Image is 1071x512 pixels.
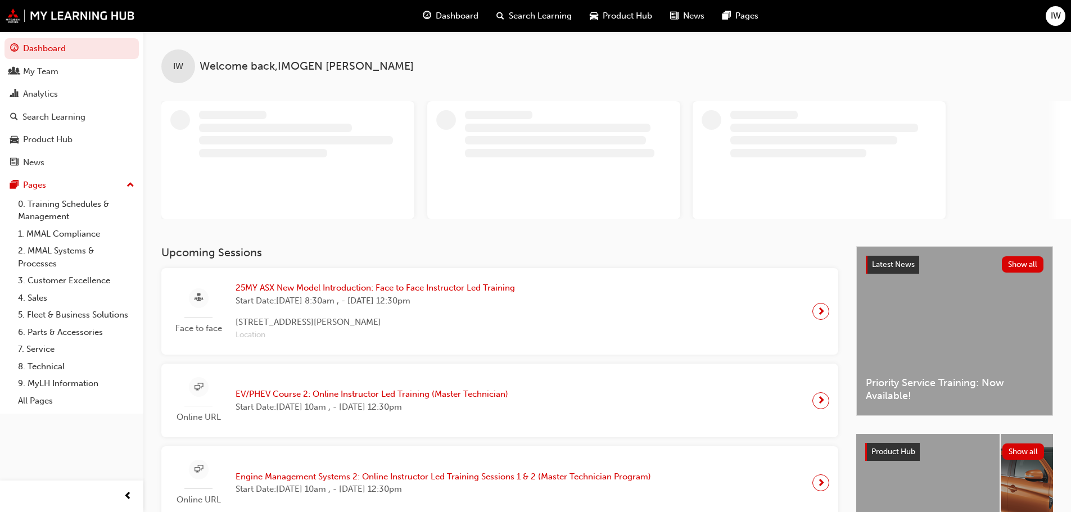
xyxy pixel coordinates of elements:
[23,156,44,169] div: News
[487,4,581,28] a: search-iconSearch Learning
[4,175,139,196] button: Pages
[4,38,139,59] a: Dashboard
[22,111,85,124] div: Search Learning
[13,306,139,324] a: 5. Fleet & Business Solutions
[236,316,515,329] span: [STREET_ADDRESS][PERSON_NAME]
[4,36,139,175] button: DashboardMy TeamAnalyticsSearch LearningProduct HubNews
[722,9,731,23] span: pages-icon
[13,392,139,410] a: All Pages
[581,4,661,28] a: car-iconProduct Hub
[236,294,515,307] span: Start Date: [DATE] 8:30am , - [DATE] 12:30pm
[670,9,679,23] span: news-icon
[170,322,227,335] span: Face to face
[236,483,651,496] span: Start Date: [DATE] 10am , - [DATE] 12:30pm
[124,490,132,504] span: prev-icon
[195,380,203,395] span: sessionType_ONLINE_URL-icon
[170,373,829,428] a: Online URLEV/PHEV Course 2: Online Instructor Led Training (Master Technician)Start Date:[DATE] 1...
[1002,443,1045,460] button: Show all
[236,401,508,414] span: Start Date: [DATE] 10am , - [DATE] 12:30pm
[170,411,227,424] span: Online URL
[161,246,838,259] h3: Upcoming Sessions
[10,44,19,54] span: guage-icon
[195,463,203,477] span: sessionType_ONLINE_URL-icon
[170,493,227,506] span: Online URL
[126,178,134,193] span: up-icon
[4,152,139,173] a: News
[170,277,829,346] a: Face to face25MY ASX New Model Introduction: Face to Face Instructor Led TrainingStart Date:[DATE...
[4,84,139,105] a: Analytics
[1002,256,1044,273] button: Show all
[13,196,139,225] a: 0. Training Schedules & Management
[13,324,139,341] a: 6. Parts & Accessories
[13,242,139,272] a: 2. MMAL Systems & Processes
[4,107,139,128] a: Search Learning
[1046,6,1065,26] button: IW
[10,67,19,77] span: people-icon
[10,158,19,168] span: news-icon
[414,4,487,28] a: guage-iconDashboard
[13,375,139,392] a: 9. MyLH Information
[865,443,1044,461] a: Product HubShow all
[10,135,19,145] span: car-icon
[1051,10,1061,22] span: IW
[4,61,139,82] a: My Team
[856,246,1053,416] a: Latest NewsShow allPriority Service Training: Now Available!
[713,4,767,28] a: pages-iconPages
[866,377,1043,402] span: Priority Service Training: Now Available!
[200,60,414,73] span: Welcome back , IMOGEN [PERSON_NAME]
[236,329,515,342] span: Location
[23,133,73,146] div: Product Hub
[236,388,508,401] span: EV/PHEV Course 2: Online Instructor Led Training (Master Technician)
[866,256,1043,274] a: Latest NewsShow all
[4,129,139,150] a: Product Hub
[436,10,478,22] span: Dashboard
[735,10,758,22] span: Pages
[195,291,203,305] span: sessionType_FACE_TO_FACE-icon
[13,341,139,358] a: 7. Service
[817,475,825,491] span: next-icon
[23,65,58,78] div: My Team
[872,260,915,269] span: Latest News
[10,180,19,191] span: pages-icon
[13,358,139,375] a: 8. Technical
[496,9,504,23] span: search-icon
[13,289,139,307] a: 4. Sales
[10,112,18,123] span: search-icon
[509,10,572,22] span: Search Learning
[817,303,825,319] span: next-icon
[13,272,139,289] a: 3. Customer Excellence
[10,89,19,99] span: chart-icon
[23,179,46,192] div: Pages
[661,4,713,28] a: news-iconNews
[871,447,915,456] span: Product Hub
[603,10,652,22] span: Product Hub
[23,88,58,101] div: Analytics
[173,60,183,73] span: IW
[170,455,829,511] a: Online URLEngine Management Systems 2: Online Instructor Led Training Sessions 1 & 2 (Master Tech...
[236,470,651,483] span: Engine Management Systems 2: Online Instructor Led Training Sessions 1 & 2 (Master Technician Pro...
[817,393,825,409] span: next-icon
[13,225,139,243] a: 1. MMAL Compliance
[683,10,704,22] span: News
[6,8,135,23] img: mmal
[590,9,598,23] span: car-icon
[236,282,515,294] span: 25MY ASX New Model Introduction: Face to Face Instructor Led Training
[423,9,431,23] span: guage-icon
